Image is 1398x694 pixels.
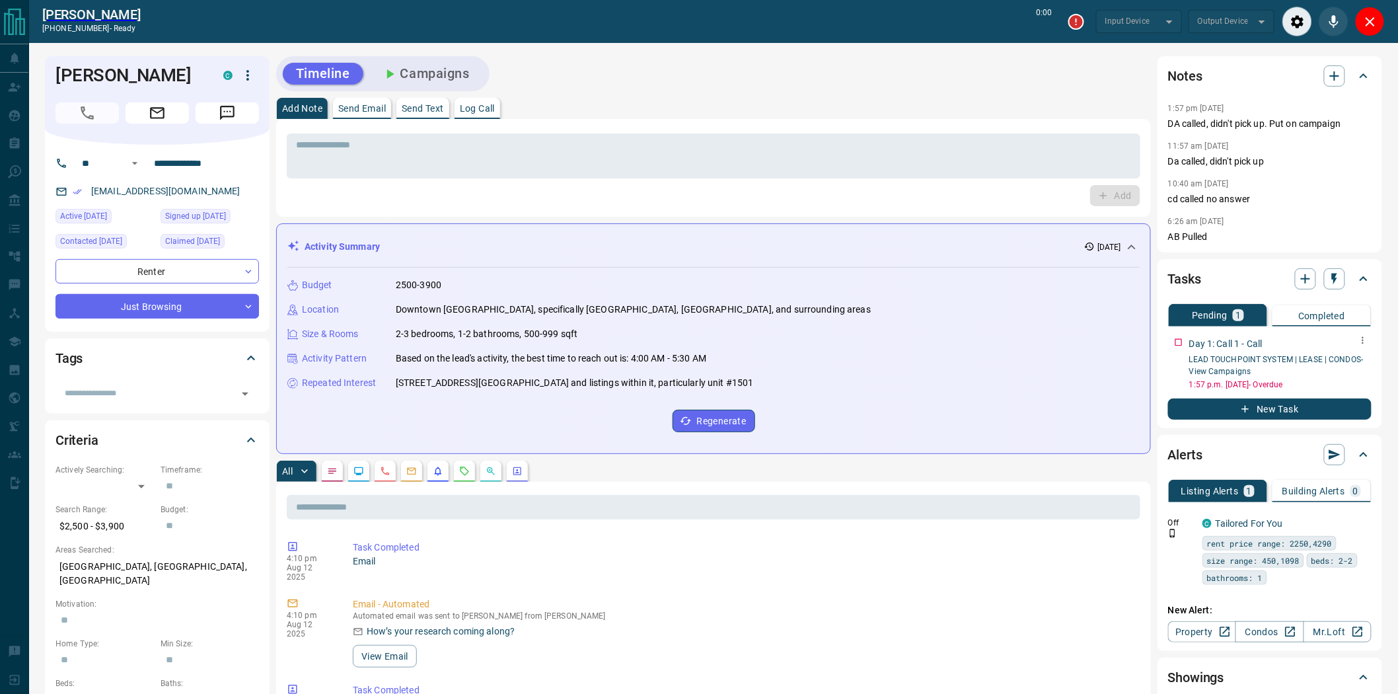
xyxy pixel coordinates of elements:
p: Email - Automated [353,598,1135,611]
h2: Notes [1168,65,1202,87]
svg: Listing Alerts [433,466,443,477]
svg: Push Notification Only [1168,529,1177,538]
svg: Calls [380,466,390,477]
a: LEAD TOUCHPOINT SYSTEM | LEASE | CONDOS- View Campaigns [1189,355,1364,376]
svg: Lead Browsing Activity [353,466,364,477]
svg: Email Verified [73,187,82,196]
div: condos.ca [1202,519,1212,528]
p: Repeated Interest [302,376,376,390]
p: Timeframe: [161,464,259,476]
p: All [282,467,293,476]
h1: [PERSON_NAME] [55,65,203,86]
svg: Notes [327,466,338,477]
button: Open [127,155,143,171]
a: Mr.Loft [1304,621,1372,642]
p: Listing Alerts [1181,486,1239,496]
button: Timeline [283,63,363,85]
span: Call [55,102,119,124]
p: [GEOGRAPHIC_DATA], [GEOGRAPHIC_DATA], [GEOGRAPHIC_DATA] [55,556,259,592]
p: Aug 12 2025 [287,563,333,582]
p: Aug 12 2025 [287,620,333,638]
a: [EMAIL_ADDRESS][DOMAIN_NAME] [91,186,240,196]
div: Audio Settings [1282,7,1312,36]
div: Thu May 08 2025 [161,234,259,252]
p: Send Email [338,104,386,113]
span: size range: 450,1098 [1207,554,1300,567]
div: Tags [55,342,259,374]
div: Notes [1168,60,1372,92]
p: [PHONE_NUMBER] - [42,22,141,34]
div: Thu May 08 2025 [161,209,259,227]
p: 2500-3900 [396,278,441,292]
p: Send Text [402,104,444,113]
div: Tasks [1168,263,1372,295]
h2: Tasks [1168,268,1201,289]
div: Renter [55,259,259,284]
p: Motivation: [55,598,259,610]
span: Contacted [DATE] [60,235,122,248]
p: 6:26 am [DATE] [1168,217,1224,226]
span: rent price range: 2250,4290 [1207,537,1332,550]
div: Mute [1319,7,1348,36]
h2: Tags [55,348,83,369]
p: [STREET_ADDRESS][GEOGRAPHIC_DATA] and listings within it, particularly unit #1501 [396,376,754,390]
button: Regenerate [673,410,755,432]
h2: Criteria [55,430,98,451]
p: Based on the lead's activity, the best time to reach out is: 4:00 AM - 5:30 AM [396,352,706,366]
p: $2,500 - $3,900 [55,516,154,537]
p: Home Type: [55,638,154,650]
div: Alerts [1168,439,1372,471]
span: Active [DATE] [60,210,107,223]
svg: Emails [406,466,417,477]
p: Da called, didn't pick up [1168,155,1372,169]
div: Just Browsing [55,294,259,319]
span: Signed up [DATE] [165,210,226,223]
p: Off [1168,517,1195,529]
div: Criteria [55,424,259,456]
p: Email [353,555,1135,568]
a: Property [1168,621,1236,642]
p: Location [302,303,339,317]
p: Completed [1298,311,1345,321]
p: [DATE] [1097,241,1121,253]
button: New Task [1168,399,1372,420]
p: Day 1: Call 1 - Call [1189,337,1263,351]
a: Tailored For You [1216,518,1283,529]
p: Min Size: [161,638,259,650]
p: 0:00 [1037,7,1052,36]
p: Baths: [161,677,259,689]
p: 4:10 pm [287,611,333,620]
div: Mon Aug 11 2025 [55,234,154,252]
p: cd called no answer [1168,192,1372,206]
span: ready [114,24,136,33]
p: 1 [1235,311,1241,320]
p: 1:57 p.m. [DATE] - Overdue [1189,379,1372,391]
span: beds: 2-2 [1311,554,1353,567]
p: 10:40 am [DATE] [1168,179,1229,188]
p: How’s your research coming along? [367,625,515,638]
div: Activity Summary[DATE] [287,235,1140,259]
p: AB Pulled [1168,230,1372,244]
div: Close [1355,7,1385,36]
p: Pending [1192,311,1228,320]
span: Message [196,102,259,124]
p: 1:57 pm [DATE] [1168,104,1224,113]
p: DA called, didn't pick up. Put on campaign [1168,117,1372,131]
p: Areas Searched: [55,544,259,556]
p: Actively Searching: [55,464,154,476]
p: 0 [1353,486,1358,496]
div: Showings [1168,662,1372,693]
h2: Alerts [1168,444,1202,465]
h2: [PERSON_NAME] [42,7,141,22]
p: Log Call [460,104,495,113]
p: Building Alerts [1282,486,1345,496]
p: Budget: [161,504,259,516]
svg: Agent Actions [512,466,523,477]
p: Activity Pattern [302,352,367,366]
p: Budget [302,278,332,292]
svg: Requests [459,466,470,477]
button: Campaigns [369,63,483,85]
span: Email [126,102,189,124]
p: Automated email was sent to [PERSON_NAME] from [PERSON_NAME] [353,611,1135,621]
p: Size & Rooms [302,327,359,341]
